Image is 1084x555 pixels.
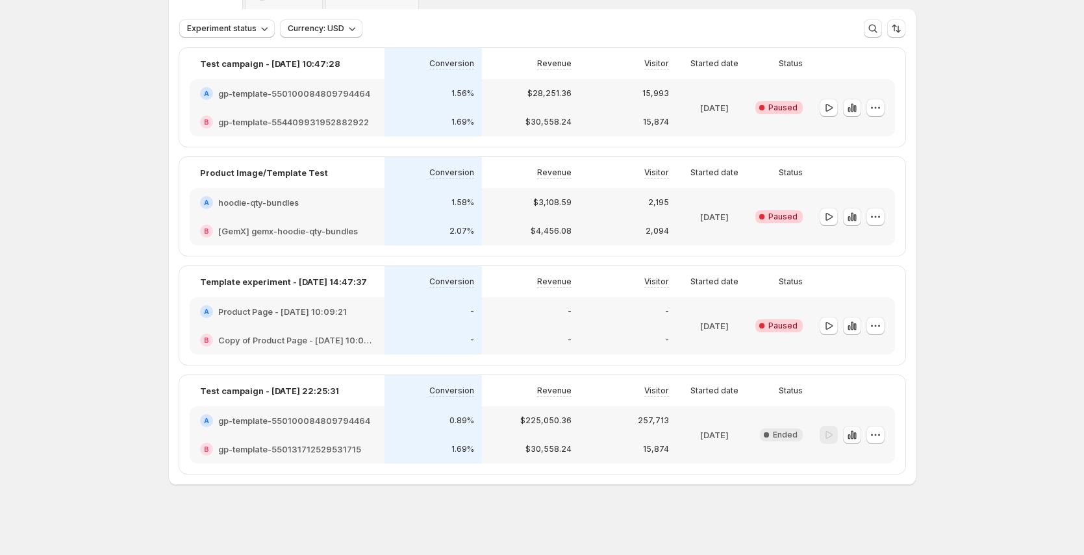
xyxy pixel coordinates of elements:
h2: gp-template-554409931952882922 [218,116,369,129]
span: Currency: USD [288,23,344,34]
h2: [GemX] gemx-hoodie-qty-bundles [218,225,358,238]
h2: Copy of Product Page - [DATE] 10:09:21 [218,334,374,347]
p: $28,251.36 [527,88,572,99]
p: Status [779,58,803,69]
p: Test campaign - [DATE] 22:25:31 [200,384,339,397]
p: Visitor [644,277,669,287]
h2: Product Page - [DATE] 10:09:21 [218,305,347,318]
p: Visitor [644,386,669,396]
h2: A [204,417,209,425]
p: Status [779,386,803,396]
p: 1.69% [451,444,474,454]
h2: B [204,445,209,453]
p: [DATE] [700,101,729,114]
p: [DATE] [700,210,729,223]
p: Started date [690,167,738,178]
p: 1.56% [451,88,474,99]
p: 0.89% [449,415,474,426]
p: Visitor [644,58,669,69]
p: Revenue [537,386,572,396]
p: 2.07% [449,226,474,236]
h2: B [204,227,209,235]
h2: gp-template-550100084809794464 [218,87,370,100]
p: $30,558.24 [525,117,572,127]
p: Conversion [429,58,474,69]
p: Started date [690,386,738,396]
p: 2,195 [648,197,669,208]
p: [DATE] [700,319,729,332]
span: Paused [768,103,798,113]
p: 2,094 [646,226,669,236]
p: Test campaign - [DATE] 10:47:28 [200,57,340,70]
span: Ended [773,430,798,440]
p: 1.58% [451,197,474,208]
p: 1.69% [451,117,474,127]
p: Started date [690,277,738,287]
p: - [568,335,572,345]
p: Template experiment - [DATE] 14:47:37 [200,275,367,288]
span: Paused [768,321,798,331]
span: Experiment status [187,23,257,34]
h2: A [204,308,209,315]
span: Paused [768,212,798,222]
p: Conversion [429,167,474,178]
p: $225,050.36 [520,415,572,426]
p: Revenue [537,277,572,287]
p: - [470,335,474,345]
p: Started date [690,58,738,69]
p: Conversion [429,386,474,396]
p: [DATE] [700,428,729,441]
p: 257,713 [638,415,669,426]
p: Status [779,277,803,287]
h2: gp-template-550131712529531715 [218,443,361,456]
p: $3,108.59 [533,197,572,208]
p: - [665,306,669,317]
button: Currency: USD [280,19,362,38]
h2: A [204,90,209,97]
p: - [665,335,669,345]
p: 15,993 [642,88,669,99]
h2: B [204,336,209,344]
p: 15,874 [643,444,669,454]
p: Conversion [429,277,474,287]
p: - [470,306,474,317]
h2: hoodie-qty-bundles [218,196,299,209]
button: Experiment status [179,19,275,38]
p: Revenue [537,58,572,69]
p: 15,874 [643,117,669,127]
p: Status [779,167,803,178]
p: Revenue [537,167,572,178]
p: Product Image/Template Test [200,166,328,179]
h2: A [204,199,209,206]
h2: B [204,118,209,126]
button: Sort the results [887,19,905,38]
p: $30,558.24 [525,444,572,454]
p: - [568,306,572,317]
p: Visitor [644,167,669,178]
h2: gp-template-550100084809794464 [218,414,370,427]
p: $4,456.08 [531,226,572,236]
